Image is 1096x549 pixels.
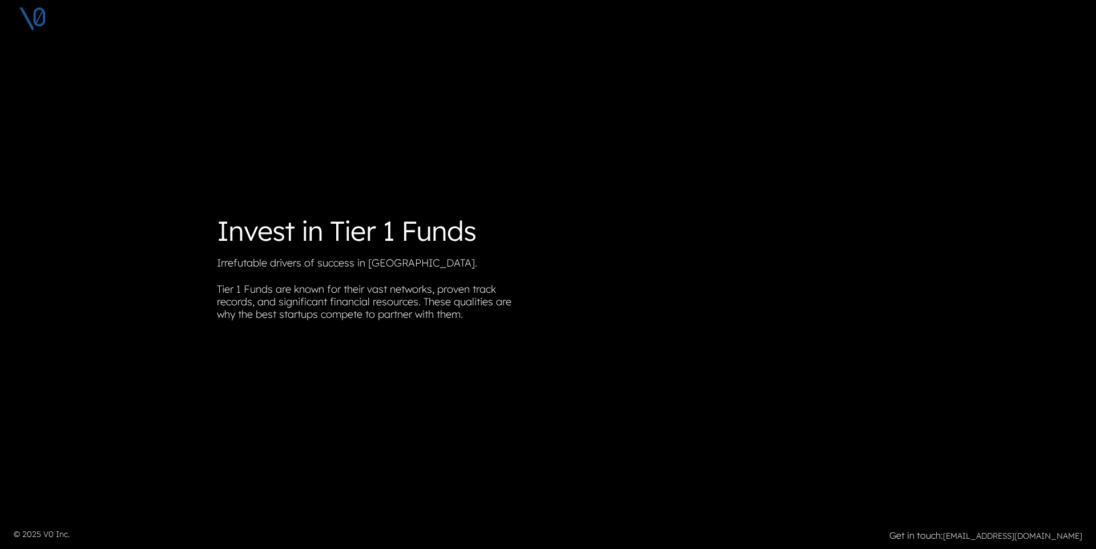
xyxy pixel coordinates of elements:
h1: Invest in Tier 1 Funds [217,215,539,248]
strong: Get in touch: [889,530,943,541]
img: V0 logo [18,5,47,33]
p: Tier 1 Funds are known for their vast networks, proven track records, and significant financial r... [217,283,539,325]
p: © 2025 V0 Inc. [14,528,541,540]
p: Irrefutable drivers of success in [GEOGRAPHIC_DATA]. [217,257,539,274]
a: [EMAIL_ADDRESS][DOMAIN_NAME] [943,531,1082,541]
